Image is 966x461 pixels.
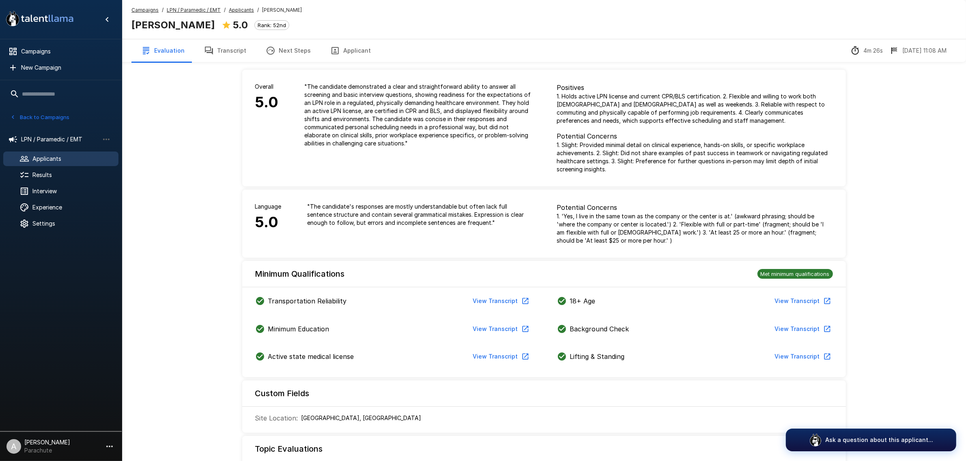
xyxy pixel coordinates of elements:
span: [PERSON_NAME] [262,6,302,14]
u: LPN / Paramedic / EMT [167,7,221,13]
u: Campaigns [131,7,159,13]
p: Overall [255,83,279,91]
p: [DATE] 11:08 AM [902,47,947,55]
span: / [162,6,164,14]
button: View Transcript [470,322,531,337]
div: The date and time when the interview was completed [889,46,947,55]
p: 1. 'Yes, I live in the same town as the company or the center is at.' (awkward phrasing; should b... [557,212,833,245]
b: [PERSON_NAME] [131,19,215,31]
p: Lifting & Standing [570,352,625,361]
p: " The candidate demonstrated a clear and straightforward ability to answer all screening and basi... [305,83,531,147]
p: 4m 26s [863,47,883,55]
p: Minimum Education [268,324,329,334]
u: Applicants [229,7,254,13]
p: Active state medical license [268,352,354,361]
p: Potential Concerns [557,203,833,212]
button: View Transcript [772,294,833,309]
button: View Transcript [772,349,833,364]
h6: Minimum Qualifications [255,267,345,280]
p: Athens, TN [301,414,422,422]
h6: Topic Evaluations [255,442,323,455]
span: Met minimum qualifications [757,271,833,277]
h6: Custom Fields [255,387,310,400]
button: View Transcript [772,322,833,337]
p: Positives [557,83,833,92]
p: 1. Holds active LPN license and current CPR/BLS certification. 2. Flexible and willing to work bo... [557,92,833,125]
button: View Transcript [470,349,531,364]
p: Ask a question about this applicant... [825,436,933,444]
button: Applicant [321,39,381,62]
p: 18+ Age [570,296,596,306]
button: Evaluation [131,39,194,62]
span: / [257,6,259,14]
button: View Transcript [470,294,531,309]
span: Rank: 52nd [255,22,289,28]
h6: 5.0 [255,91,279,114]
p: Transportation Reliability [268,296,347,306]
h6: 5.0 [255,211,282,234]
p: Language [255,203,282,211]
button: Transcript [194,39,256,62]
div: The time between starting and completing the interview [850,46,883,55]
p: Site Location : [255,413,298,423]
p: Potential Concerns [557,131,833,141]
span: / [224,6,226,14]
button: Next Steps [256,39,321,62]
p: Background Check [570,324,629,334]
button: Ask a question about this applicant... [786,429,956,451]
img: logo_glasses@2x.png [809,433,822,446]
p: 1. Slight: Provided minimal detail on clinical experience, hands-on skills, or specific workplace... [557,141,833,173]
b: 5.0 [233,19,248,31]
p: " The candidate's responses are mostly understandable but often lack full sentence structure and ... [308,203,531,227]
